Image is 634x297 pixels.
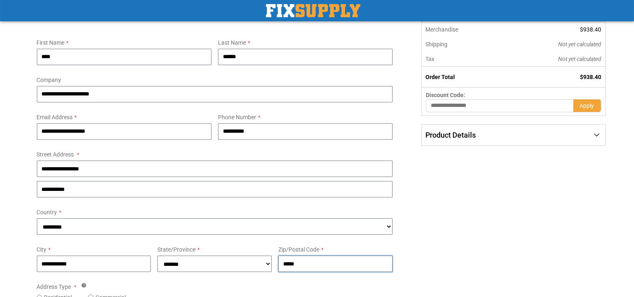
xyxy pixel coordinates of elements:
span: Company [37,77,61,83]
span: Not yet calculated [559,41,602,48]
span: Street Address [37,151,74,158]
th: Tax [422,52,503,67]
th: Merchandise [422,22,503,37]
strong: Order Total [425,74,455,80]
span: $938.40 [580,74,602,80]
span: Country [37,209,57,215]
span: Discount Code: [426,92,465,98]
button: Apply [573,99,601,112]
span: First Name [37,39,65,46]
span: State/Province [157,246,195,253]
a: store logo [266,4,360,17]
span: Zip/Postal Code [278,246,319,253]
span: Not yet calculated [559,56,602,62]
span: $938.40 [580,26,602,33]
span: Product Details [425,131,476,139]
span: City [37,246,47,253]
span: Shipping [425,41,448,48]
span: Phone Number [218,114,256,120]
img: Fix Industrial Supply [266,4,360,17]
span: Last Name [218,39,246,46]
span: Apply [580,102,594,109]
span: Address Type [37,283,71,290]
span: Email Address [37,114,73,120]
